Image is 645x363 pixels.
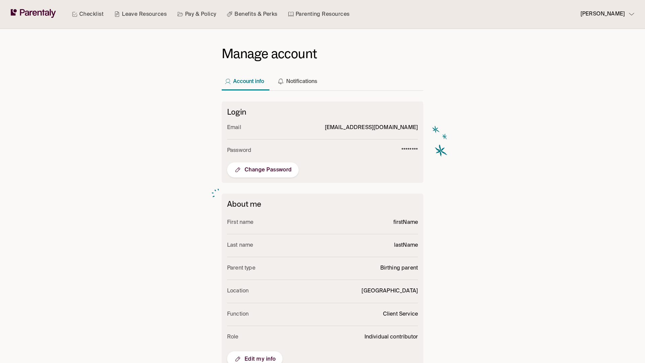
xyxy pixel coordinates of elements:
p: Location [227,287,249,296]
p: lastName [394,241,418,250]
button: Change Password [227,162,299,177]
h6: About me [227,199,418,209]
p: First name [227,218,254,227]
span: Edit my info [234,355,276,363]
p: Password [227,146,251,155]
p: [PERSON_NAME] [580,10,625,19]
button: Account info [222,66,269,90]
p: [EMAIL_ADDRESS][DOMAIN_NAME] [325,123,418,132]
p: Last name [227,241,253,250]
p: Parent type [227,264,255,273]
p: Function [227,310,249,319]
p: Email [227,123,241,132]
p: Birthing parent [380,264,418,273]
p: Role [227,333,239,342]
h2: Login [227,107,418,117]
p: Client Service [383,310,418,319]
p: [GEOGRAPHIC_DATA] [361,287,418,296]
p: firstName [393,218,418,227]
p: Individual contributor [364,333,418,342]
button: Notifications [275,66,322,90]
h1: Manage account [222,46,423,62]
span: Change Password [234,166,292,174]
